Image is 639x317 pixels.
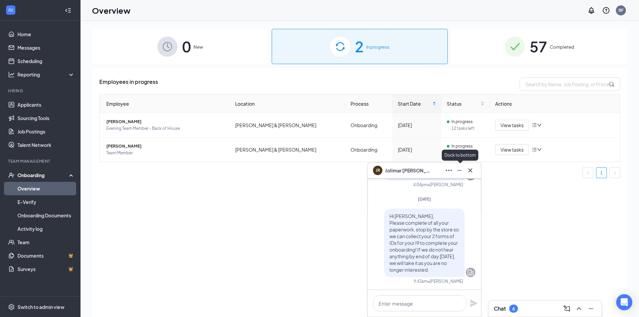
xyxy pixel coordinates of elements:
svg: Cross [466,166,474,174]
button: Cross [465,165,476,176]
span: left [586,171,590,175]
span: right [613,171,617,175]
span: Team Member [106,150,224,156]
button: Ellipses [443,165,454,176]
button: Minimize [454,165,465,176]
svg: Notifications [587,6,595,14]
span: [PERSON_NAME] [106,118,224,125]
svg: Plane [470,299,478,307]
span: Completed [550,44,574,50]
div: Hiring [8,88,73,94]
th: Location [230,95,345,113]
a: SurveysCrown [17,262,75,276]
span: down [537,147,542,152]
div: [DATE] [398,121,436,129]
button: right [609,167,620,178]
span: 12 tasks left [451,125,485,132]
div: Open Intercom Messenger [616,294,632,310]
span: • [PERSON_NAME] [428,278,463,284]
span: In progress [366,44,389,50]
th: Employee [100,95,230,113]
span: • [PERSON_NAME] [428,182,463,188]
span: bars [532,122,537,128]
div: [DATE] [398,146,436,153]
span: View tasks [500,121,524,129]
div: Onboarding [17,172,69,178]
a: Scheduling [17,54,75,68]
a: Home [17,28,75,41]
a: Talent Network [17,138,75,152]
svg: Minimize [587,305,595,313]
span: Jolimar [PERSON_NAME] [385,167,432,174]
span: [DATE] [418,197,431,202]
button: Minimize [586,303,596,314]
div: BF [619,7,624,13]
a: Activity log [17,222,75,235]
a: Onboarding Documents [17,209,75,222]
td: [PERSON_NAME] & [PERSON_NAME] [230,113,345,138]
svg: Minimize [456,166,464,174]
a: Overview [17,182,75,195]
a: Applicants [17,98,75,111]
button: left [583,167,593,178]
span: Employees in progress [99,77,158,91]
a: DocumentsCrown [17,249,75,262]
span: bars [532,147,537,152]
td: Onboarding [345,138,392,162]
h3: Chat [494,305,506,312]
span: [PERSON_NAME] [106,143,224,150]
svg: ChevronUp [575,305,583,313]
span: Evening Team Member - Back of House [106,125,224,132]
span: Hi [PERSON_NAME], Please complete of all your paperwork, stop by the store so we can collect your... [389,213,459,273]
div: 4:04pm [413,182,428,188]
div: 6 [512,306,515,312]
div: Switch to admin view [17,304,64,310]
span: 57 [530,35,547,58]
button: ComposeMessage [562,303,572,314]
a: Job Postings [17,125,75,138]
li: Next Page [609,167,620,178]
span: 0 [182,35,191,58]
th: Process [345,95,392,113]
a: Team [17,235,75,249]
svg: WorkstreamLogo [7,7,14,13]
span: 2 [355,35,364,58]
svg: QuestionInfo [602,6,610,14]
svg: Settings [8,304,15,310]
svg: Collapse [65,7,71,14]
span: down [537,123,542,127]
a: 1 [596,168,606,178]
a: Messages [17,41,75,54]
li: Previous Page [583,167,593,178]
div: Dock to bottom [442,150,478,161]
h1: Overview [92,5,130,16]
button: View tasks [495,144,529,155]
button: View tasks [495,120,529,130]
svg: Ellipses [445,166,453,174]
span: New [194,44,203,50]
span: View tasks [500,146,524,153]
span: In progress [451,143,473,150]
input: Search by Name, Job Posting, or Process [520,77,620,91]
div: Reporting [17,71,75,78]
td: [PERSON_NAME] & [PERSON_NAME] [230,138,345,162]
svg: Analysis [8,71,15,78]
div: Team Management [8,158,73,164]
th: Actions [490,95,620,113]
div: 9:43am [414,278,428,284]
button: ChevronUp [574,303,584,314]
a: E-Verify [17,195,75,209]
span: In progress [451,118,473,125]
svg: ComposeMessage [563,305,571,313]
span: Start Date [398,100,431,107]
svg: UserCheck [8,172,15,178]
svg: Company [467,268,475,276]
th: Status [441,95,490,113]
li: 1 [596,167,607,178]
td: Onboarding [345,113,392,138]
span: Status [447,100,480,107]
a: Sourcing Tools [17,111,75,125]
